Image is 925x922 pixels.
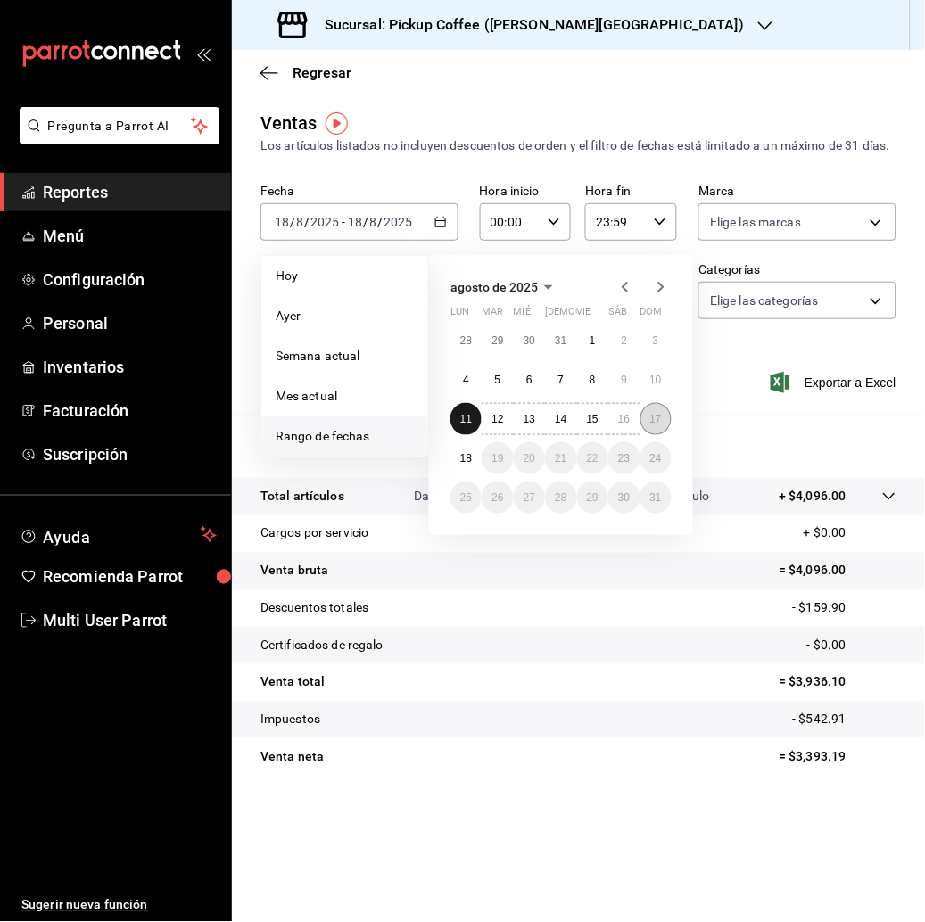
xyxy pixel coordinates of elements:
[276,267,414,285] span: Hoy
[524,491,535,504] abbr: 27 de agosto de 2025
[608,364,640,396] button: 9 de agosto de 2025
[12,129,219,148] a: Pregunta a Parrot AI
[698,185,896,198] label: Marca
[491,413,503,425] abbr: 12 de agosto de 2025
[304,215,310,229] span: /
[43,268,217,292] span: Configuración
[545,482,576,514] button: 28 de agosto de 2025
[43,524,194,546] span: Ayuda
[491,491,503,504] abbr: 26 de agosto de 2025
[545,403,576,435] button: 14 de agosto de 2025
[414,487,710,506] p: Da clic en la fila para ver el detalle por tipo de artículo
[780,487,847,506] p: + $4,096.00
[450,482,482,514] button: 25 de agosto de 2025
[590,374,596,386] abbr: 8 de agosto de 2025
[780,748,896,767] p: = $3,393.19
[363,215,368,229] span: /
[450,325,482,357] button: 28 de julio de 2025
[555,334,566,347] abbr: 31 de julio de 2025
[450,276,559,298] button: agosto de 2025
[48,117,192,136] span: Pregunta a Parrot AI
[43,609,217,633] span: Multi User Parrot
[514,325,545,357] button: 30 de julio de 2025
[587,452,599,465] abbr: 22 de agosto de 2025
[577,403,608,435] button: 15 de agosto de 2025
[20,107,219,144] button: Pregunta a Parrot AI
[326,112,348,135] button: Tooltip marker
[293,64,351,81] span: Regresar
[43,355,217,379] span: Inventarios
[514,403,545,435] button: 13 de agosto de 2025
[260,64,351,81] button: Regresar
[558,374,565,386] abbr: 7 de agosto de 2025
[587,413,599,425] abbr: 15 de agosto de 2025
[43,399,217,423] span: Facturación
[482,325,513,357] button: 29 de julio de 2025
[545,325,576,357] button: 31 de julio de 2025
[450,280,538,294] span: agosto de 2025
[640,364,672,396] button: 10 de agosto de 2025
[804,524,896,543] p: + $0.00
[310,215,340,229] input: ----
[793,711,896,729] p: - $542.91
[640,482,672,514] button: 31 de agosto de 2025
[260,748,324,767] p: Venta neta
[698,264,896,276] label: Categorías
[608,482,640,514] button: 30 de agosto de 2025
[450,306,469,325] abbr: lunes
[514,364,545,396] button: 6 de agosto de 2025
[43,442,217,466] span: Suscripción
[43,224,217,248] span: Menú
[807,637,896,655] p: - $0.00
[608,442,640,474] button: 23 de agosto de 2025
[196,46,211,61] button: open_drawer_menu
[587,491,599,504] abbr: 29 de agosto de 2025
[650,491,662,504] abbr: 31 de agosto de 2025
[482,306,503,325] abbr: martes
[482,482,513,514] button: 26 de agosto de 2025
[450,403,482,435] button: 11 de agosto de 2025
[460,413,472,425] abbr: 11 de agosto de 2025
[21,896,217,915] span: Sugerir nueva función
[276,347,414,366] span: Semana actual
[482,364,513,396] button: 5 de agosto de 2025
[585,185,677,198] label: Hora fin
[480,185,572,198] label: Hora inicio
[276,387,414,406] span: Mes actual
[545,442,576,474] button: 21 de agosto de 2025
[463,374,469,386] abbr: 4 de agosto de 2025
[378,215,384,229] span: /
[295,215,304,229] input: --
[260,524,369,543] p: Cargos por servicio
[43,311,217,335] span: Personal
[650,413,662,425] abbr: 17 de agosto de 2025
[260,110,318,136] div: Ventas
[555,413,566,425] abbr: 14 de agosto de 2025
[460,491,472,504] abbr: 25 de agosto de 2025
[526,374,533,386] abbr: 6 de agosto de 2025
[43,180,217,204] span: Reportes
[780,673,896,692] p: = $3,936.10
[555,491,566,504] abbr: 28 de agosto de 2025
[460,452,472,465] abbr: 18 de agosto de 2025
[640,403,672,435] button: 17 de agosto de 2025
[621,374,627,386] abbr: 9 de agosto de 2025
[555,452,566,465] abbr: 21 de agosto de 2025
[780,562,896,580] p: = $4,096.00
[577,325,608,357] button: 1 de agosto de 2025
[710,292,819,309] span: Elige las categorías
[640,442,672,474] button: 24 de agosto de 2025
[618,491,630,504] abbr: 30 de agosto de 2025
[577,306,591,325] abbr: viernes
[608,306,627,325] abbr: sábado
[260,136,896,155] div: Los artículos listados no incluyen descuentos de orden y el filtro de fechas está limitado a un m...
[482,442,513,474] button: 19 de agosto de 2025
[260,637,384,655] p: Certificados de regalo
[260,185,458,198] label: Fecha
[650,374,662,386] abbr: 10 de agosto de 2025
[577,442,608,474] button: 22 de agosto de 2025
[524,334,535,347] abbr: 30 de julio de 2025
[590,334,596,347] abbr: 1 de agosto de 2025
[608,325,640,357] button: 2 de agosto de 2025
[260,711,320,729] p: Impuestos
